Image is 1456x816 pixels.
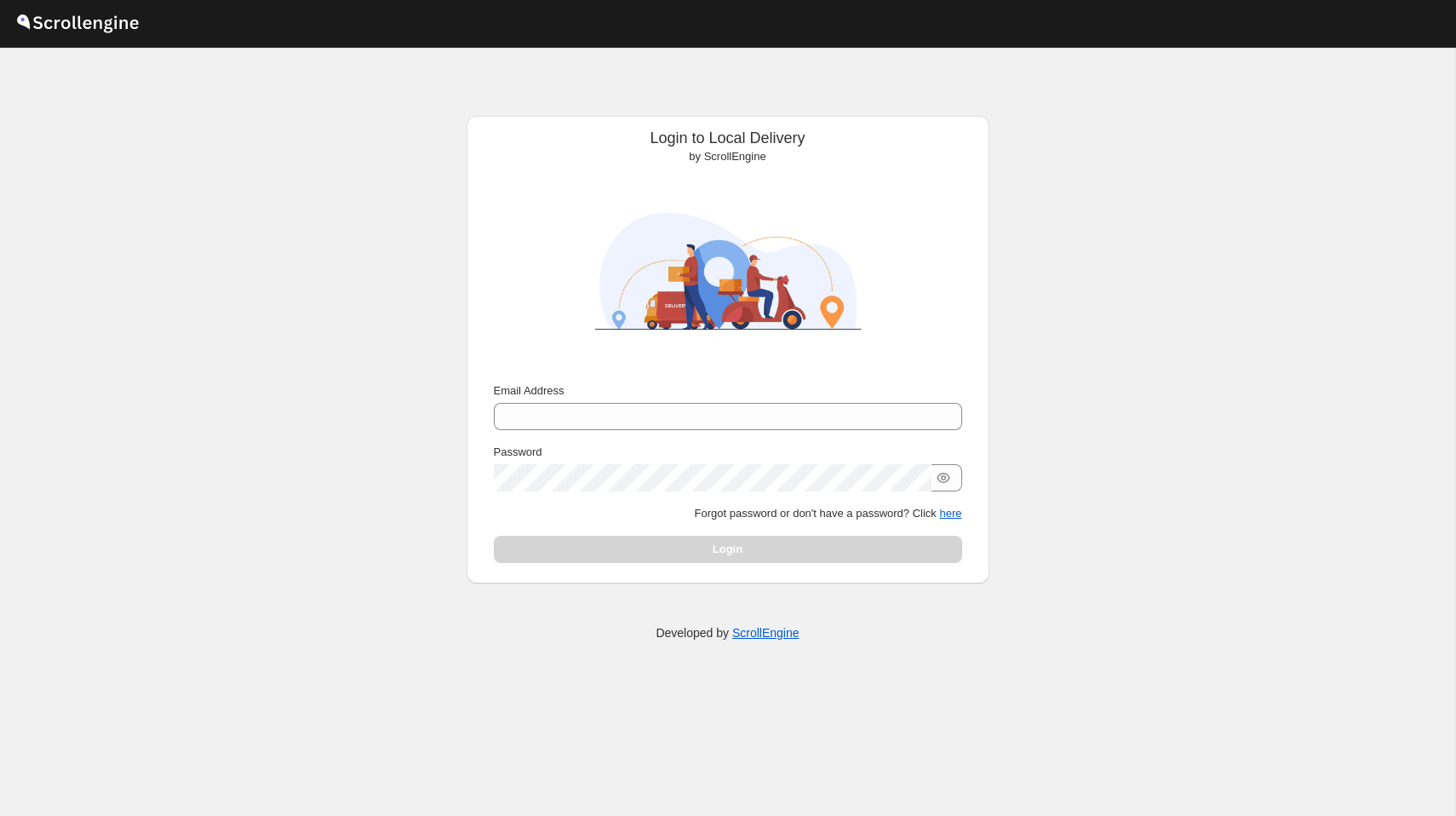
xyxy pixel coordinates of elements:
p: Forgot password or don't have a password? Click [494,505,962,522]
div: Login to Local Delivery [480,129,976,165]
button: here [939,507,961,520]
span: Email Address [494,384,565,397]
a: ScrollEngine [732,626,800,640]
img: ScrollEngine [579,172,877,371]
span: by ScrollEngine [689,150,765,163]
span: Password [494,445,542,458]
p: Developed by [656,624,799,641]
